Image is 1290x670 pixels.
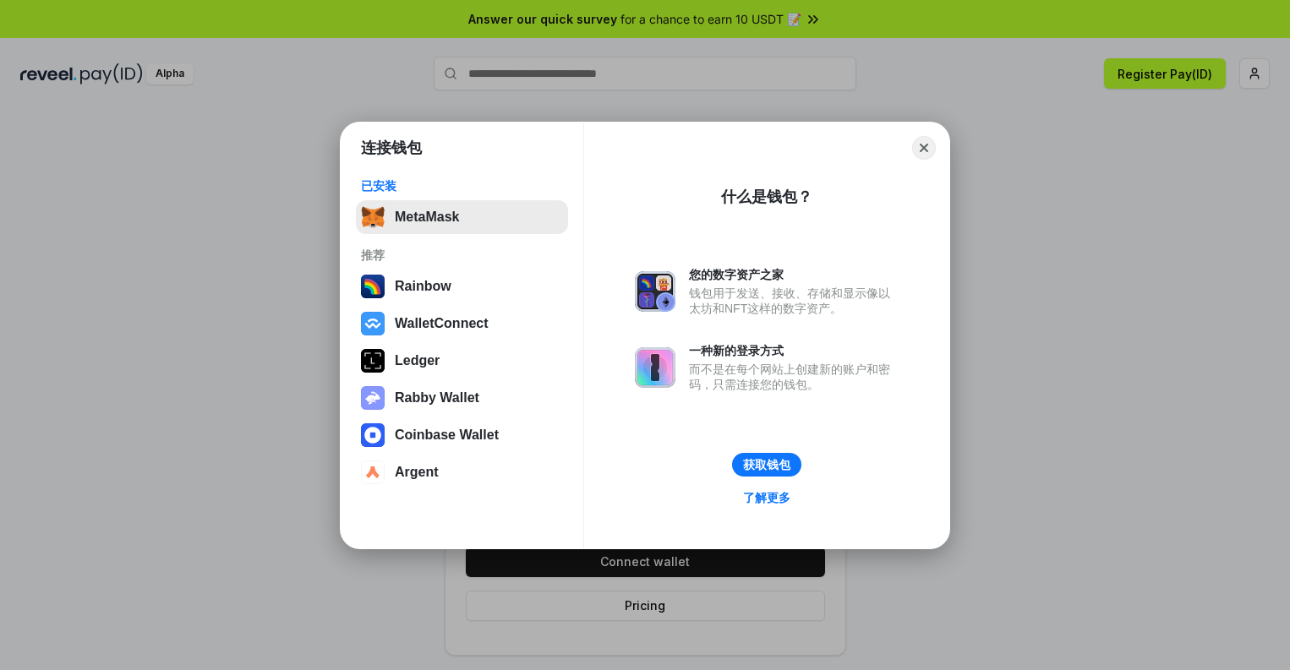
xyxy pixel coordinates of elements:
div: 一种新的登录方式 [689,343,899,358]
img: svg+xml,%3Csvg%20xmlns%3D%22http%3A%2F%2Fwww.w3.org%2F2000%2Fsvg%22%20fill%3D%22none%22%20viewBox... [635,271,675,312]
div: 推荐 [361,248,563,263]
button: MetaMask [356,200,568,234]
div: 已安装 [361,178,563,193]
img: svg+xml,%3Csvg%20xmlns%3D%22http%3A%2F%2Fwww.w3.org%2F2000%2Fsvg%22%20width%3D%2228%22%20height%3... [361,349,385,373]
button: Rainbow [356,270,568,303]
button: Rabby Wallet [356,381,568,415]
a: 了解更多 [733,487,801,509]
button: Argent [356,455,568,489]
button: Close [912,136,936,160]
img: svg+xml,%3Csvg%20xmlns%3D%22http%3A%2F%2Fwww.w3.org%2F2000%2Fsvg%22%20fill%3D%22none%22%20viewBox... [635,347,675,388]
div: 了解更多 [743,490,790,505]
div: 钱包用于发送、接收、存储和显示像以太坊和NFT这样的数字资产。 [689,286,899,316]
div: Ledger [395,353,440,368]
button: Ledger [356,344,568,378]
div: Argent [395,465,439,480]
div: 获取钱包 [743,457,790,472]
img: svg+xml,%3Csvg%20width%3D%2228%22%20height%3D%2228%22%20viewBox%3D%220%200%2028%2028%22%20fill%3D... [361,312,385,335]
div: WalletConnect [395,316,489,331]
h1: 连接钱包 [361,138,422,158]
img: svg+xml,%3Csvg%20width%3D%2228%22%20height%3D%2228%22%20viewBox%3D%220%200%2028%2028%22%20fill%3D... [361,460,385,484]
div: 您的数字资产之家 [689,267,899,282]
div: Rabby Wallet [395,390,479,406]
img: svg+xml,%3Csvg%20width%3D%22120%22%20height%3D%22120%22%20viewBox%3D%220%200%20120%20120%22%20fil... [361,275,385,298]
button: Coinbase Wallet [356,418,568,452]
img: svg+xml,%3Csvg%20xmlns%3D%22http%3A%2F%2Fwww.w3.org%2F2000%2Fsvg%22%20fill%3D%22none%22%20viewBox... [361,386,385,410]
img: svg+xml,%3Csvg%20fill%3D%22none%22%20height%3D%2233%22%20viewBox%3D%220%200%2035%2033%22%20width%... [361,205,385,229]
img: svg+xml,%3Csvg%20width%3D%2228%22%20height%3D%2228%22%20viewBox%3D%220%200%2028%2028%22%20fill%3D... [361,423,385,447]
div: 什么是钱包？ [721,187,812,207]
div: MetaMask [395,210,459,225]
div: Coinbase Wallet [395,428,499,443]
div: 而不是在每个网站上创建新的账户和密码，只需连接您的钱包。 [689,362,899,392]
div: Rainbow [395,279,451,294]
button: WalletConnect [356,307,568,340]
button: 获取钱包 [732,453,801,477]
